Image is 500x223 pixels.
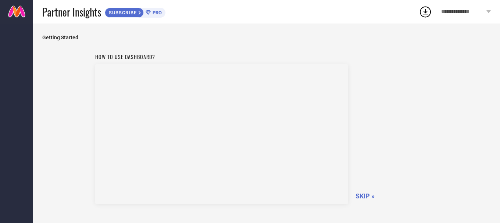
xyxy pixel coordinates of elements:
span: Partner Insights [42,4,101,19]
a: SUBSCRIBEPRO [105,6,165,18]
div: Open download list [419,5,432,18]
span: SUBSCRIBE [105,10,139,15]
span: Getting Started [42,35,491,40]
h1: How to use dashboard? [95,53,348,61]
span: SKIP » [356,192,375,200]
iframe: Workspace Section [95,64,348,204]
span: PRO [151,10,162,15]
